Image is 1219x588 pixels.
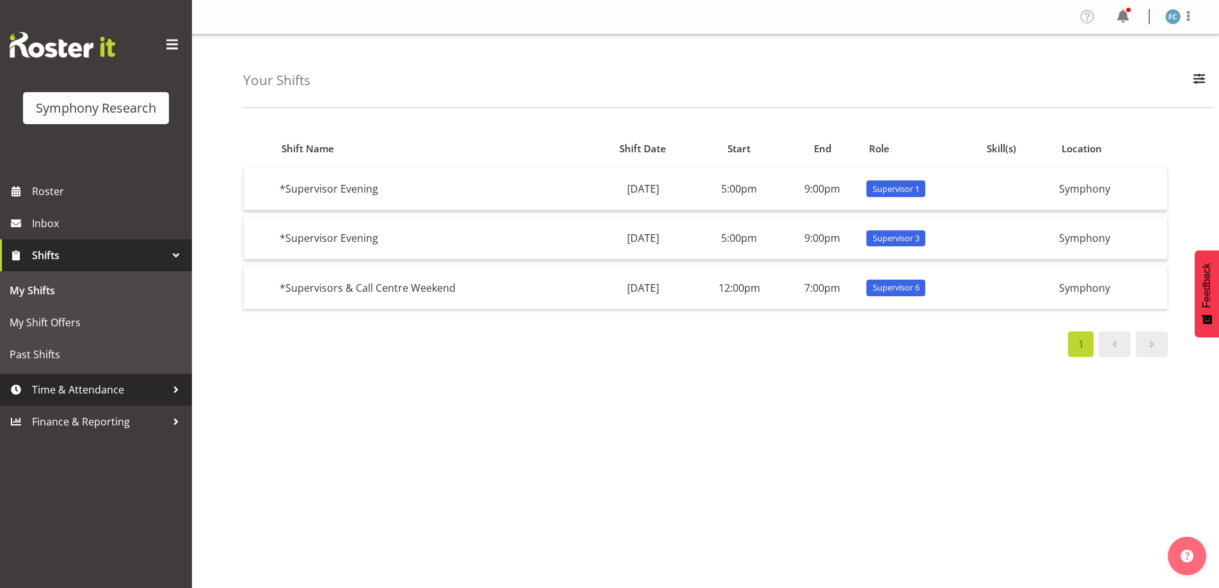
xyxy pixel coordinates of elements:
span: Roster [32,182,186,201]
td: *Supervisors & Call Centre Weekend [275,266,591,308]
div: Symphony Research [36,99,156,118]
button: Feedback - Show survey [1195,250,1219,337]
button: Filter Employees [1186,67,1213,95]
span: Supervisor 1 [873,183,920,195]
td: [DATE] [591,168,695,211]
span: Shift Name [282,141,334,156]
span: My Shifts [10,281,182,300]
span: Feedback [1201,263,1213,308]
td: 7:00pm [783,266,861,308]
td: 9:00pm [783,168,861,211]
img: help-xxl-2.png [1181,550,1193,562]
a: My Shift Offers [3,306,189,338]
img: fisi-cook-lagatule1979.jpg [1165,9,1181,24]
span: My Shift Offers [10,313,182,332]
span: Past Shifts [10,345,182,364]
span: Shift Date [619,141,666,156]
span: Supervisor 6 [873,282,920,294]
span: Start [728,141,751,156]
span: Inbox [32,214,186,233]
td: Symphony [1054,217,1167,260]
td: 12:00pm [695,266,783,308]
td: 5:00pm [695,168,783,211]
span: Location [1062,141,1102,156]
span: Time & Attendance [32,380,166,399]
span: Skill(s) [987,141,1016,156]
td: Symphony [1054,168,1167,211]
td: 9:00pm [783,217,861,260]
span: Shifts [32,246,166,265]
td: [DATE] [591,266,695,308]
td: 5:00pm [695,217,783,260]
td: Symphony [1054,266,1167,308]
span: Finance & Reporting [32,412,166,431]
span: Role [869,141,889,156]
span: End [814,141,831,156]
td: [DATE] [591,217,695,260]
img: Rosterit website logo [10,32,115,58]
a: My Shifts [3,274,189,306]
span: Supervisor 3 [873,232,920,244]
a: Past Shifts [3,338,189,370]
td: *Supervisor Evening [275,168,591,211]
h4: Your Shifts [243,73,310,88]
td: *Supervisor Evening [275,217,591,260]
